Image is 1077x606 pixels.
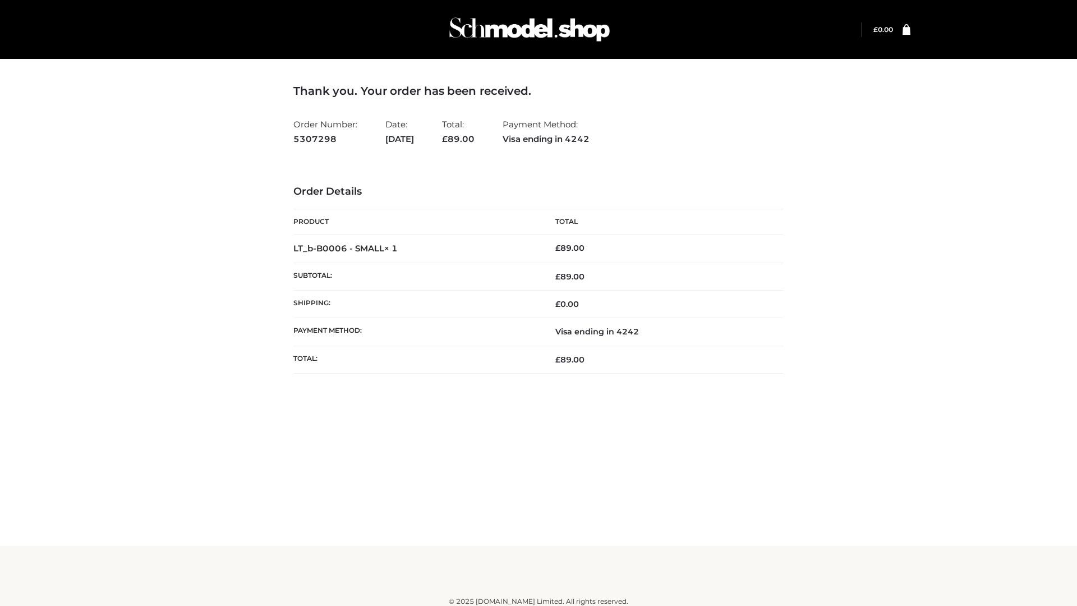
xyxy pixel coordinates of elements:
[555,243,560,253] span: £
[555,355,560,365] span: £
[442,134,448,144] span: £
[555,299,579,309] bdi: 0.00
[293,84,784,98] h3: Thank you. Your order has been received.
[293,291,538,318] th: Shipping:
[442,114,475,149] li: Total:
[293,263,538,290] th: Subtotal:
[293,346,538,373] th: Total:
[873,25,878,34] span: £
[555,243,584,253] bdi: 89.00
[873,25,893,34] a: £0.00
[555,355,584,365] span: 89.00
[555,272,584,282] span: 89.00
[293,114,357,149] li: Order Number:
[384,243,398,254] strong: × 1
[293,318,538,346] th: Payment method:
[538,318,784,346] td: Visa ending in 4242
[503,132,590,146] strong: Visa ending in 4242
[293,186,784,198] h3: Order Details
[385,114,414,149] li: Date:
[503,114,590,149] li: Payment Method:
[555,299,560,309] span: £
[873,25,893,34] bdi: 0.00
[293,209,538,235] th: Product
[538,209,784,235] th: Total
[555,272,560,282] span: £
[445,7,614,52] img: Schmodel Admin 964
[293,132,357,146] strong: 5307298
[385,132,414,146] strong: [DATE]
[293,243,398,254] strong: LT_b-B0006 - SMALL
[442,134,475,144] span: 89.00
